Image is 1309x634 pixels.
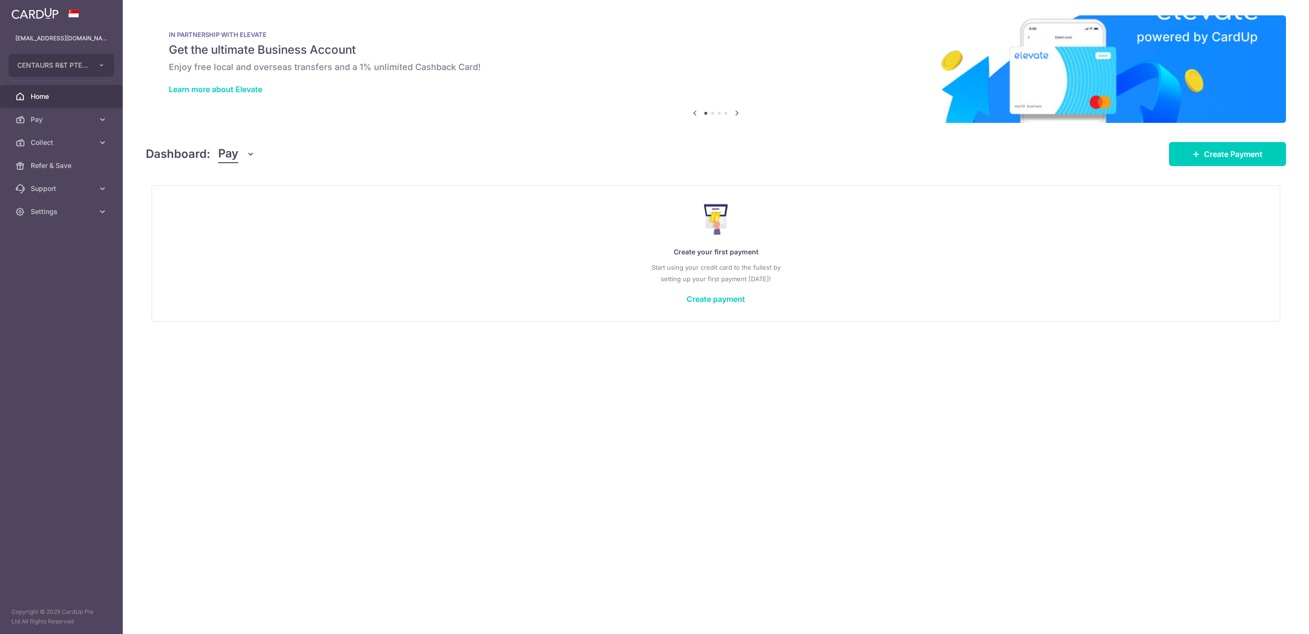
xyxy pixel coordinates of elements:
span: Support [31,184,94,193]
span: CENTAURS R&T PTE. LTD. [17,60,88,70]
button: CENTAURS R&T PTE. LTD. [9,54,114,77]
span: Pay [31,115,94,124]
span: Home [31,92,94,101]
span: Pay [218,145,238,163]
button: Pay [218,145,255,163]
span: Create Payment [1204,148,1262,160]
span: Refer & Save [31,161,94,170]
p: Start using your credit card to the fullest by setting up your first payment [DATE]! [171,262,1261,285]
h4: Dashboard: [146,145,210,163]
span: Settings [31,207,94,216]
a: Create payment [687,294,745,304]
img: Renovation banner [146,15,1286,123]
h6: Enjoy free local and overseas transfers and a 1% unlimited Cashback Card! [169,61,1263,73]
p: [EMAIL_ADDRESS][DOMAIN_NAME] [15,34,107,43]
span: Collect [31,138,94,147]
p: IN PARTNERSHIP WITH ELEVATE [169,31,1263,38]
img: CardUp [12,8,58,19]
h5: Get the ultimate Business Account [169,42,1263,58]
img: Make Payment [704,204,728,235]
iframe: Opens a widget where you can find more information [1248,605,1299,629]
p: Create your first payment [171,246,1261,258]
a: Learn more about Elevate [169,84,262,94]
a: Create Payment [1169,142,1286,166]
